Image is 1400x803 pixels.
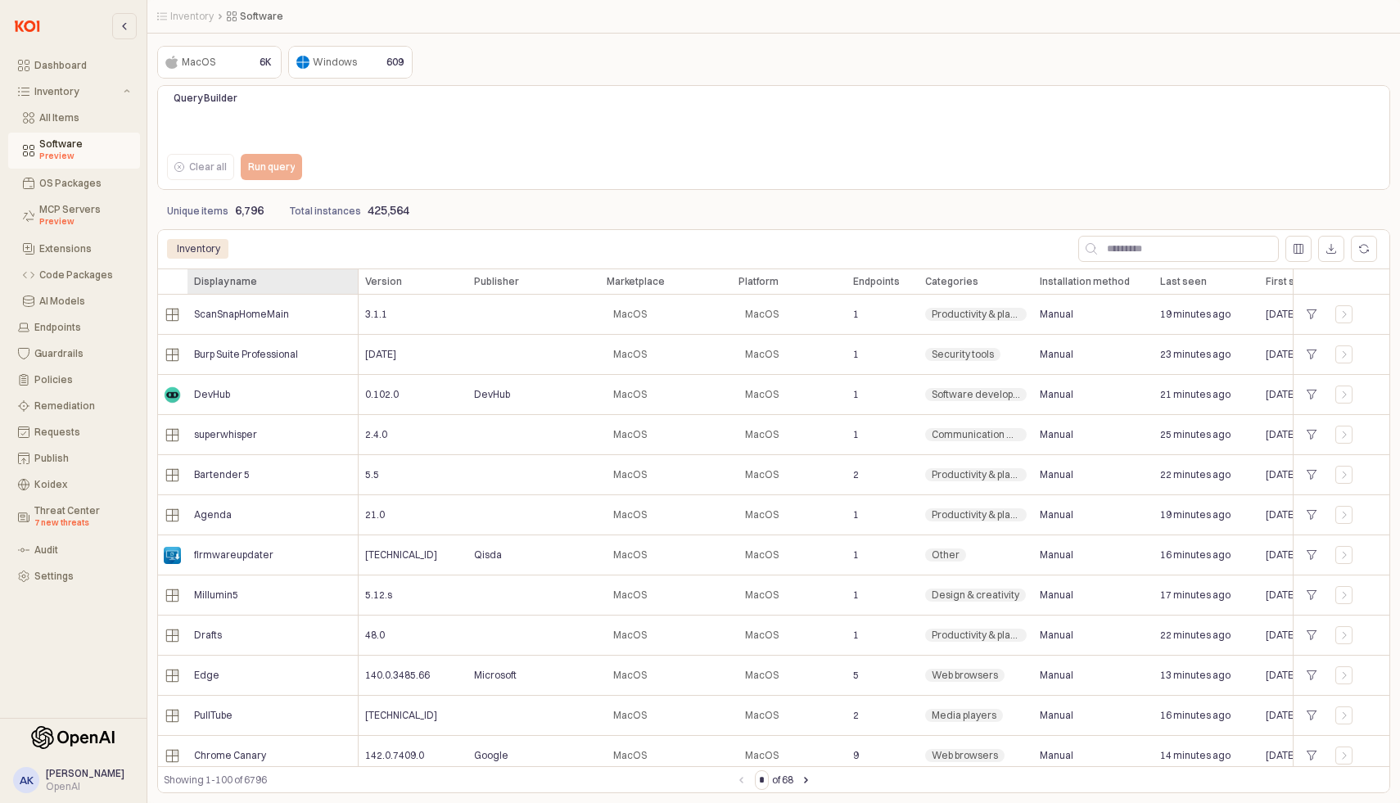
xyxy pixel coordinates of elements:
[34,479,130,490] div: Koidex
[1160,548,1231,562] span: 16 minutes ago
[194,589,238,602] span: Millumin5
[365,468,379,481] span: 5.5
[1040,508,1073,521] span: Manual
[39,150,130,163] div: Preview
[34,426,130,438] div: Requests
[613,749,647,762] span: MacOS
[365,428,387,441] span: 2.4.0
[1266,508,1334,521] span: [DATE] 4:56 PM
[1300,384,1322,405] div: +
[613,709,647,722] span: MacOS
[1300,504,1322,526] div: +
[1160,669,1231,682] span: 13 minutes ago
[8,264,140,286] button: Code Packages
[1266,348,1334,361] span: [DATE] 5:39 PM
[853,508,859,521] span: 1
[1160,348,1231,361] span: 23 minutes ago
[932,308,1020,321] span: Productivity & planning
[932,749,998,762] span: Web browsers
[39,138,130,163] div: Software
[13,767,39,793] button: AK
[8,316,140,339] button: Endpoints
[164,772,732,788] div: Showing 1-100 of 6796
[194,468,250,481] span: Bartender 5
[290,204,361,219] p: Total instances
[1040,629,1073,642] span: Manual
[1266,629,1339,642] span: [DATE] 12:44 PM
[365,749,424,762] span: 142.0.7409.0
[46,780,124,793] div: OpenAI
[853,348,859,361] span: 1
[1160,275,1207,288] span: Last seen
[474,749,508,762] span: Google
[738,275,779,288] span: Platform
[8,473,140,496] button: Koidex
[1300,705,1322,726] div: +
[1266,428,1334,441] span: [DATE] 5:14 PM
[932,548,960,562] span: Other
[8,133,140,169] button: Software
[177,239,220,259] div: Inventory
[1300,544,1322,566] div: +
[1040,548,1073,562] span: Manual
[745,348,779,361] span: MacOS
[8,54,140,77] button: Dashboard
[1160,508,1231,521] span: 19 minutes ago
[194,548,273,562] span: firmwareupdater
[745,548,779,562] span: MacOS
[365,388,399,401] span: 0.102.0
[157,46,282,79] div: MacOS6K
[1266,589,1334,602] span: [DATE] 2:19 PM
[932,468,1020,481] span: Productivity & planning
[1300,304,1322,325] div: +
[365,629,385,642] span: 48.0
[8,80,140,103] button: Inventory
[8,290,140,313] button: AI Models
[194,749,266,762] span: Chrome Canary
[1160,589,1231,602] span: 17 minutes ago
[1040,669,1073,682] span: Manual
[34,86,120,97] div: Inventory
[39,178,130,189] div: OS Packages
[157,10,979,23] nav: Breadcrumbs
[756,771,768,789] input: Page
[194,669,219,682] span: Edge
[248,160,295,174] p: Run query
[745,629,779,642] span: MacOS
[39,204,130,228] div: MCP Servers
[8,565,140,588] button: Settings
[189,160,227,174] p: Clear all
[853,749,859,762] span: 9
[607,275,665,288] span: Marketplace
[1160,468,1231,481] span: 22 minutes ago
[1160,629,1231,642] span: 22 minutes ago
[194,709,233,722] span: PullTube
[853,589,859,602] span: 1
[167,204,228,219] p: Unique items
[1266,308,1334,321] span: [DATE] 5:53 PM
[1040,709,1073,722] span: Manual
[194,308,289,321] span: ScanSnapHomeMain
[1266,388,1334,401] span: [DATE] 5:30 PM
[1040,388,1073,401] span: Manual
[745,709,779,722] span: MacOS
[167,154,234,180] button: Clear all
[1040,749,1073,762] span: Manual
[34,348,130,359] div: Guardrails
[194,629,222,642] span: Drafts
[34,571,130,582] div: Settings
[1300,665,1322,686] div: +
[932,388,1020,401] span: Software development tools
[1160,428,1231,441] span: 25 minutes ago
[1266,468,1334,481] span: [DATE] 5:02 PM
[932,629,1020,642] span: Productivity & planning
[1040,308,1073,321] span: Manual
[853,669,859,682] span: 5
[194,348,298,361] span: Burp Suite Professional
[1266,709,1340,722] span: [DATE] 10:05 AM
[241,154,302,180] button: Run query
[39,112,130,124] div: All Items
[1040,468,1073,481] span: Manual
[772,772,793,788] label: of 68
[613,669,647,682] span: MacOS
